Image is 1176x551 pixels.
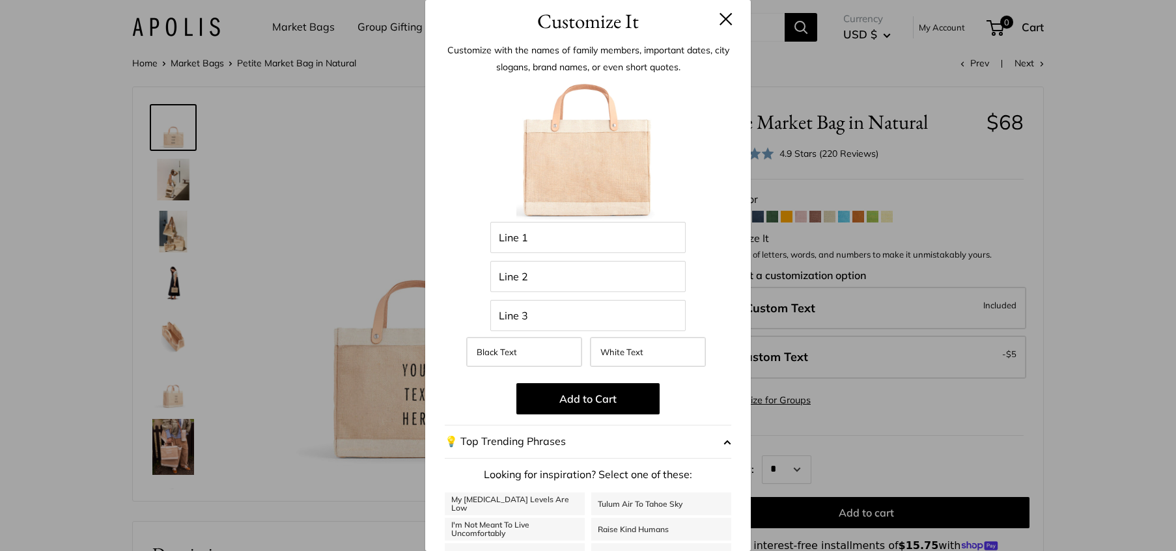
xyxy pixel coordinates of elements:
[445,465,731,485] p: Looking for inspiration? Select one of these:
[591,518,731,541] a: Raise Kind Humans
[516,383,660,414] button: Add to Cart
[445,42,731,75] p: Customize with the names of family members, important dates, city slogans, brand names, or even s...
[466,337,582,367] label: Black Text
[591,492,731,515] a: Tulum Air To Tahoe Sky
[34,34,143,44] div: Domain: [DOMAIN_NAME]
[516,79,660,222] img: petitemarketbagweb.001.jpeg
[477,347,517,357] span: Black Text
[590,337,706,367] label: White Text
[36,21,64,31] div: v 4.0.24
[146,77,215,85] div: Keywords by Traffic
[445,492,585,515] a: My [MEDICAL_DATA] Levels Are Low
[38,75,48,86] img: tab_domain_overview_orange.svg
[21,34,31,44] img: website_grey.svg
[445,425,731,459] button: 💡 Top Trending Phrases
[21,21,31,31] img: logo_orange.svg
[52,77,117,85] div: Domain Overview
[445,518,585,541] a: I'm Not Meant To Live Uncomfortably
[600,347,643,357] span: White Text
[132,75,142,86] img: tab_keywords_by_traffic_grey.svg
[445,6,731,36] h3: Customize It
